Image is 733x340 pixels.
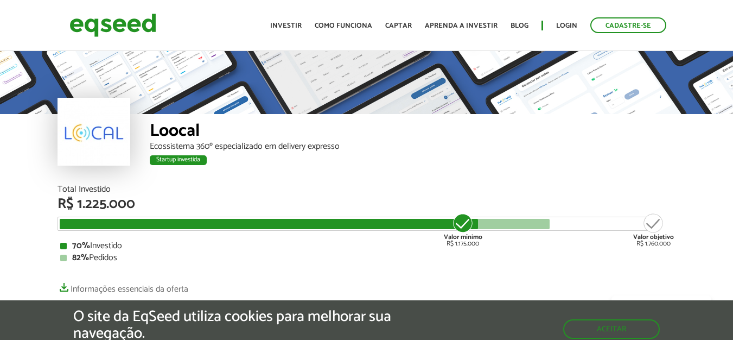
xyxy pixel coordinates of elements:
a: Cadastre-se [590,17,666,33]
a: Captar [385,22,412,29]
a: Informações essenciais da oferta [58,279,188,294]
a: Blog [511,22,528,29]
div: R$ 1.760.000 [633,212,674,247]
a: Aprenda a investir [425,22,498,29]
strong: 70% [72,238,90,253]
a: Fale conosco [611,295,711,318]
a: Investir [270,22,302,29]
a: Como funciona [315,22,372,29]
div: Ecossistema 360º especializado em delivery expresso [150,142,676,151]
div: R$ 1.175.000 [443,212,483,247]
strong: 82% [72,250,89,265]
strong: Valor mínimo [444,232,482,242]
div: Loocal [150,122,676,142]
button: Aceitar [563,319,660,339]
div: Pedidos [60,254,673,262]
div: Total Investido [58,185,676,194]
div: Startup investida [150,155,207,165]
div: Investido [60,242,673,250]
strong: Valor objetivo [633,232,674,242]
a: Login [556,22,577,29]
img: EqSeed [69,11,156,40]
div: R$ 1.225.000 [58,197,676,211]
